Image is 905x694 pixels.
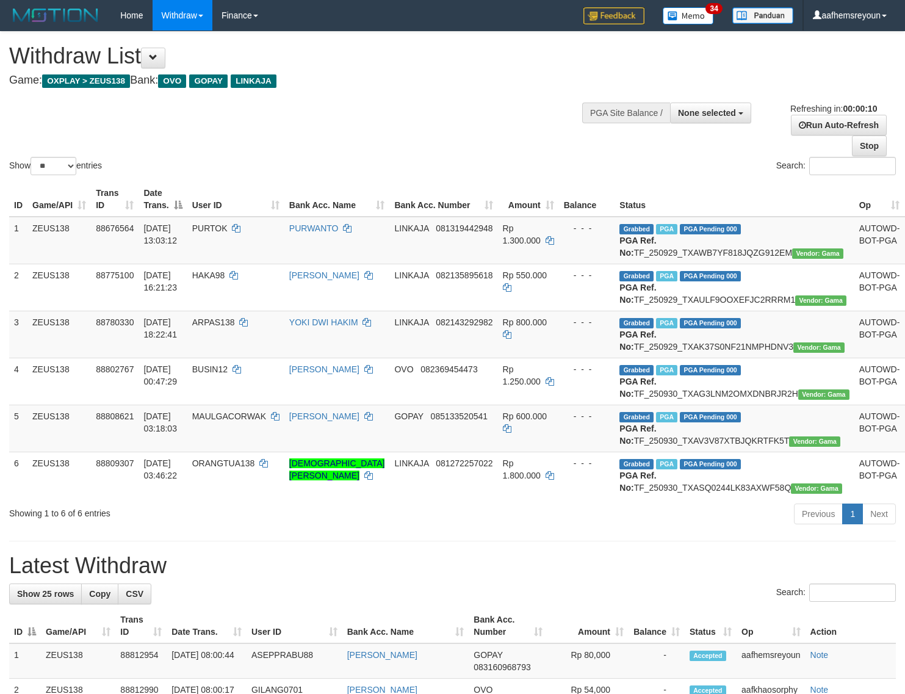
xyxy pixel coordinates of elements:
b: PGA Ref. No: [619,330,656,352]
td: TF_250929_TXAK37S0NF21NMPHDNV3 [615,311,854,358]
span: Copy 085133520541 to clipboard [431,411,488,421]
a: [PERSON_NAME] [347,650,417,660]
span: 88809307 [96,458,134,468]
img: MOTION_logo.png [9,6,102,24]
span: Grabbed [619,271,654,281]
td: AUTOWD-BOT-PGA [854,452,905,499]
th: Bank Acc. Name: activate to sort column ascending [342,609,469,643]
span: Rp 600.000 [503,411,547,421]
td: 4 [9,358,27,405]
span: None selected [678,108,736,118]
td: ASEPPRABU88 [247,643,342,679]
td: 88812954 [115,643,167,679]
a: Note [810,650,829,660]
span: Marked by aafnoeunsreypich [656,271,677,281]
span: Marked by aafsreyleap [656,459,677,469]
a: [PERSON_NAME] [289,270,359,280]
a: 1 [842,504,863,524]
span: [DATE] 03:18:03 [143,411,177,433]
td: ZEUS138 [27,405,91,452]
span: 88676564 [96,223,134,233]
th: Amount: activate to sort column ascending [498,182,559,217]
div: - - - [564,410,610,422]
span: LINKAJA [231,74,276,88]
span: Show 25 rows [17,589,74,599]
div: - - - [564,457,610,469]
b: PGA Ref. No: [619,283,656,305]
th: Status: activate to sort column ascending [685,609,737,643]
div: - - - [564,316,610,328]
td: AUTOWD-BOT-PGA [854,217,905,264]
th: Bank Acc. Number: activate to sort column ascending [389,182,497,217]
th: Balance [559,182,615,217]
div: - - - [564,222,610,234]
td: AUTOWD-BOT-PGA [854,311,905,358]
span: Grabbed [619,412,654,422]
th: Bank Acc. Name: activate to sort column ascending [284,182,390,217]
span: PGA Pending [680,224,741,234]
td: AUTOWD-BOT-PGA [854,358,905,405]
a: Copy [81,584,118,604]
img: Button%20Memo.svg [663,7,714,24]
td: TF_250930_TXAG3LNM2OMXDNBRJR2H [615,358,854,405]
span: PGA Pending [680,318,741,328]
th: Date Trans.: activate to sort column descending [139,182,187,217]
span: GOPAY [394,411,423,421]
span: ORANGTUA138 [192,458,255,468]
div: - - - [564,363,610,375]
span: PGA Pending [680,365,741,375]
span: LINKAJA [394,270,428,280]
th: Op: activate to sort column ascending [737,609,806,643]
th: Amount: activate to sort column ascending [547,609,629,643]
span: MAULGACORWAK [192,411,266,421]
span: Copy 082143292982 to clipboard [436,317,492,327]
a: CSV [118,584,151,604]
th: Game/API: activate to sort column ascending [27,182,91,217]
td: - [629,643,685,679]
th: Bank Acc. Number: activate to sort column ascending [469,609,547,643]
a: Show 25 rows [9,584,82,604]
span: Copy 081319442948 to clipboard [436,223,492,233]
span: CSV [126,589,143,599]
a: Run Auto-Refresh [791,115,887,136]
span: Copy 081272257022 to clipboard [436,458,492,468]
span: Vendor URL: https://trx31.1velocity.biz [798,389,849,400]
span: LINKAJA [394,223,428,233]
th: Game/API: activate to sort column ascending [41,609,115,643]
a: [DEMOGRAPHIC_DATA][PERSON_NAME] [289,458,385,480]
span: Marked by aafsreyleap [656,365,677,375]
strong: 00:00:10 [843,104,877,114]
td: 6 [9,452,27,499]
span: Refreshing in: [790,104,877,114]
span: Rp 800.000 [503,317,547,327]
span: 88780330 [96,317,134,327]
span: Vendor URL: https://trx31.1velocity.biz [793,342,845,353]
span: Rp 1.800.000 [503,458,541,480]
span: ARPAS138 [192,317,235,327]
td: ZEUS138 [27,217,91,264]
span: Marked by aafnoeunsreypich [656,224,677,234]
span: LINKAJA [394,317,428,327]
td: TF_250929_TXAWB7YF818JQZG912EM [615,217,854,264]
td: ZEUS138 [41,643,115,679]
div: PGA Site Balance / [582,103,670,123]
span: Copy 082135895618 to clipboard [436,270,492,280]
label: Show entries [9,157,102,175]
td: 3 [9,311,27,358]
a: [PERSON_NAME] [289,411,359,421]
span: Grabbed [619,365,654,375]
td: ZEUS138 [27,264,91,311]
h1: Withdraw List [9,44,591,68]
td: AUTOWD-BOT-PGA [854,405,905,452]
button: None selected [670,103,751,123]
td: 1 [9,217,27,264]
th: Action [806,609,896,643]
select: Showentries [31,157,76,175]
span: Copy 083160968793 to clipboard [474,662,530,672]
span: Marked by aafnoeunsreypich [656,318,677,328]
span: Vendor URL: https://trx31.1velocity.biz [791,483,842,494]
input: Search: [809,157,896,175]
span: Grabbed [619,318,654,328]
span: PGA Pending [680,459,741,469]
td: AUTOWD-BOT-PGA [854,264,905,311]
